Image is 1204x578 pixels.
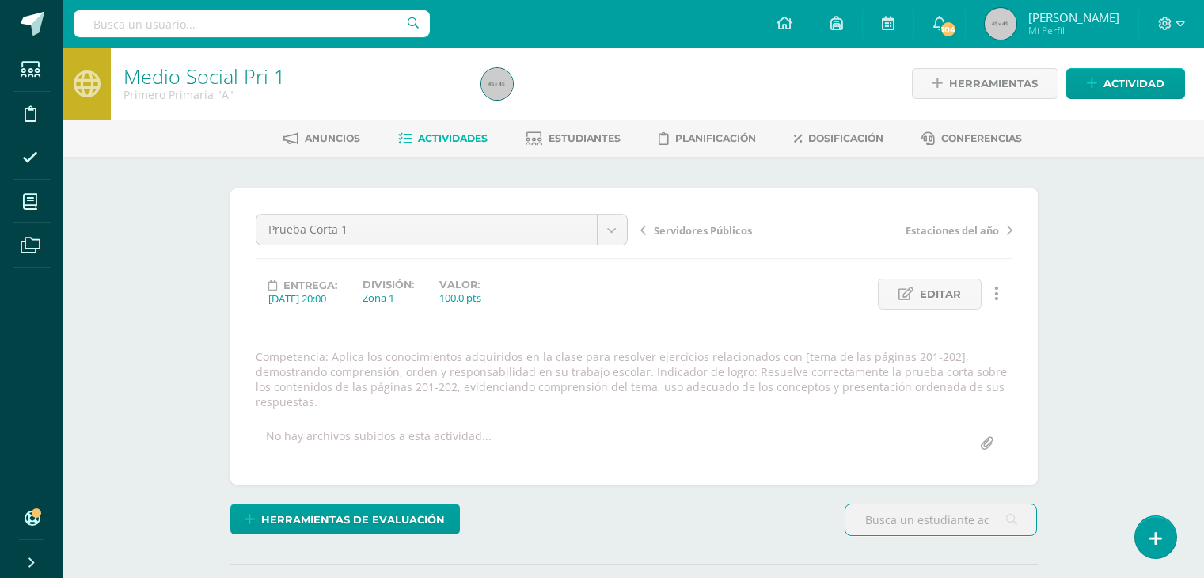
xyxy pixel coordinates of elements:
[912,68,1058,99] a: Herramientas
[654,223,752,238] span: Servidores Públicos
[439,291,481,305] div: 100.0 pts
[268,291,337,306] div: [DATE] 20:00
[940,21,957,38] span: 104
[675,132,756,144] span: Planificación
[439,279,481,291] label: Valor:
[363,291,414,305] div: Zona 1
[74,10,430,37] input: Busca un usuario...
[418,132,488,144] span: Actividades
[808,132,883,144] span: Dosificación
[526,126,621,151] a: Estudiantes
[941,132,1022,144] span: Conferencias
[1066,68,1185,99] a: Actividad
[659,126,756,151] a: Planificación
[123,87,462,102] div: Primero Primaria 'A'
[921,126,1022,151] a: Conferencias
[826,222,1012,238] a: Estaciones del año
[123,63,285,89] a: Medio Social Pri 1
[363,279,414,291] label: División:
[230,504,460,534] a: Herramientas de evaluación
[249,349,1019,409] div: Competencia: Aplica los conocimientos adquiridos en la clase para resolver ejercicios relacionado...
[906,223,999,238] span: Estaciones del año
[640,222,826,238] a: Servidores Públicos
[549,132,621,144] span: Estudiantes
[1028,24,1119,37] span: Mi Perfil
[1028,10,1119,25] span: [PERSON_NAME]
[283,279,337,291] span: Entrega:
[266,428,492,459] div: No hay archivos subidos a esta actividad...
[845,504,1036,535] input: Busca un estudiante aquí...
[305,132,360,144] span: Anuncios
[261,505,445,534] span: Herramientas de evaluación
[268,215,585,245] span: Prueba Corta 1
[398,126,488,151] a: Actividades
[920,279,961,309] span: Editar
[985,8,1016,40] img: 45x45
[949,69,1038,98] span: Herramientas
[794,126,883,151] a: Dosificación
[283,126,360,151] a: Anuncios
[256,215,627,245] a: Prueba Corta 1
[1103,69,1164,98] span: Actividad
[481,68,513,100] img: 45x45
[123,65,462,87] h1: Medio Social Pri 1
